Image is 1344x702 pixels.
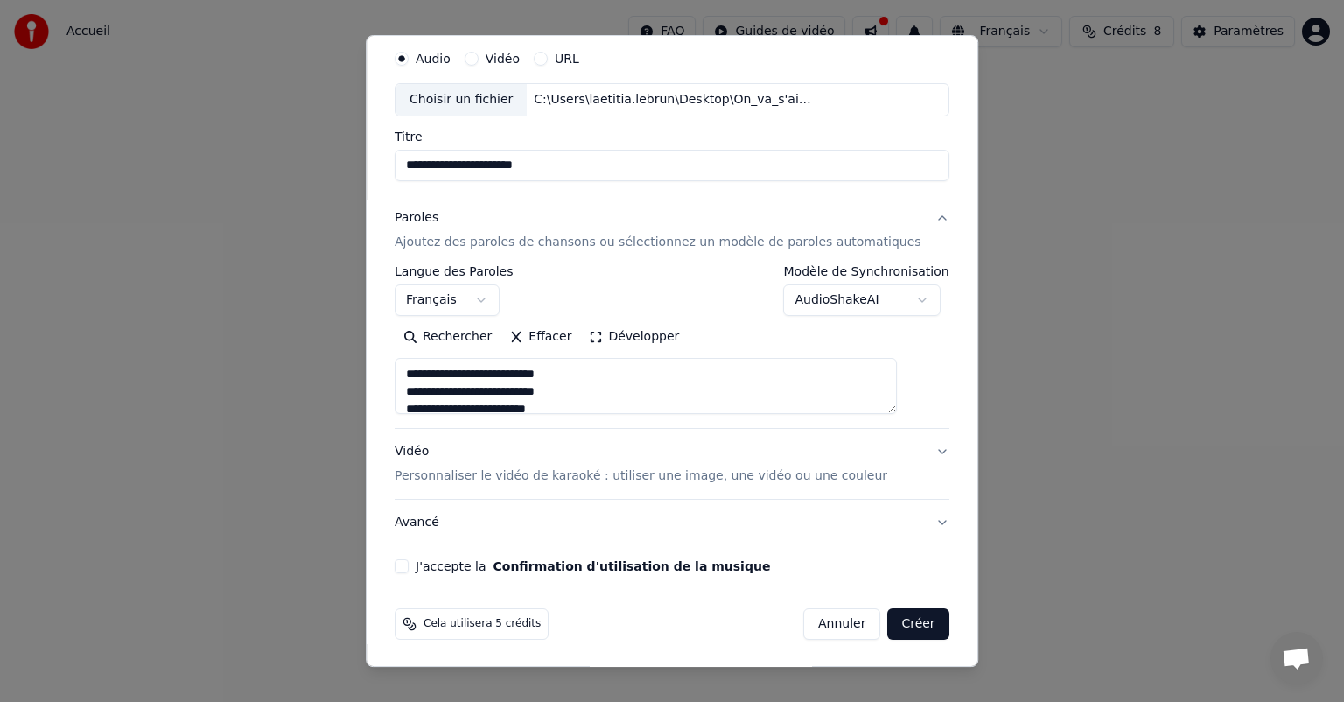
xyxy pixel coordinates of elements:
[423,617,541,631] span: Cela utilisera 5 crédits
[395,130,949,143] label: Titre
[784,265,949,277] label: Modèle de Synchronisation
[555,53,579,65] label: URL
[888,608,949,640] button: Créer
[528,91,825,109] div: C:\Users\laetitia.lebrun\Desktop\On_va_s'aimer_-_Gilbert_Montagné_｜_Karaoke_Version_｜_KaraFun[1].mp3
[486,53,520,65] label: Vidéo
[395,84,527,116] div: Choisir un fichier
[395,195,949,265] button: ParolesAjoutez des paroles de chansons ou sélectionnez un modèle de paroles automatiques
[581,323,689,351] button: Développer
[500,323,580,351] button: Effacer
[493,560,771,572] button: J'accepte la
[395,265,514,277] label: Langue des Paroles
[395,323,500,351] button: Rechercher
[395,234,921,251] p: Ajoutez des paroles de chansons ou sélectionnez un modèle de paroles automatiques
[395,443,887,485] div: Vidéo
[395,209,438,227] div: Paroles
[395,429,949,499] button: VidéoPersonnaliser le vidéo de karaoké : utiliser une image, une vidéo ou une couleur
[395,265,949,428] div: ParolesAjoutez des paroles de chansons ou sélectionnez un modèle de paroles automatiques
[803,608,880,640] button: Annuler
[395,467,887,485] p: Personnaliser le vidéo de karaoké : utiliser une image, une vidéo ou une couleur
[416,53,451,65] label: Audio
[416,560,770,572] label: J'accepte la
[395,500,949,545] button: Avancé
